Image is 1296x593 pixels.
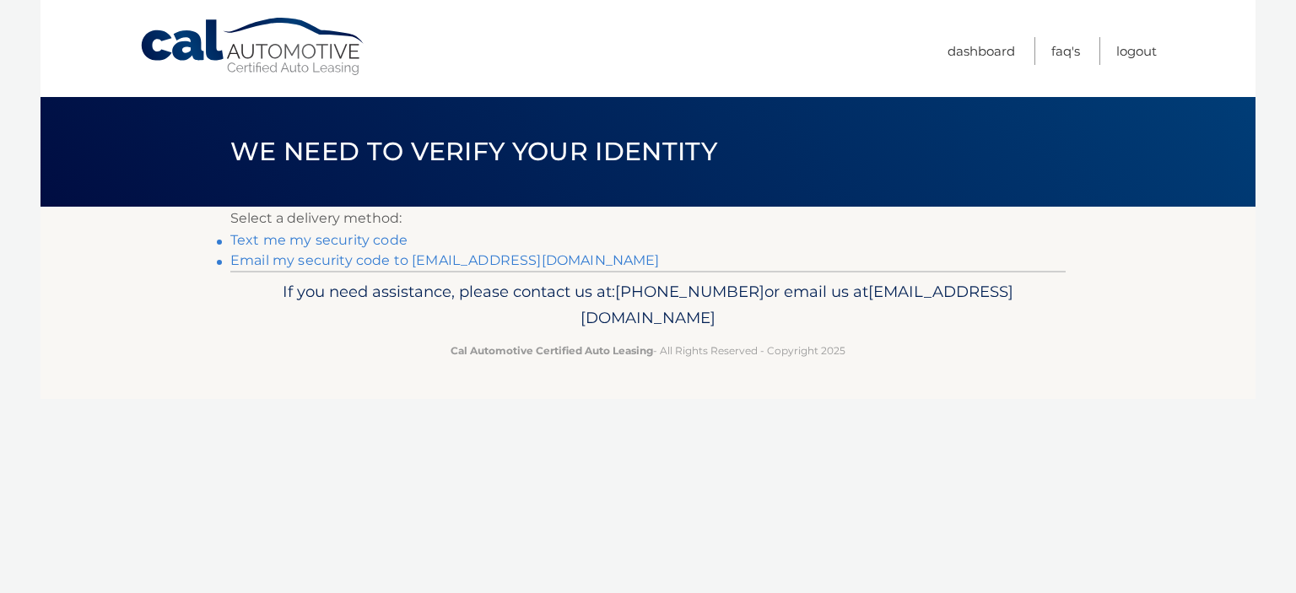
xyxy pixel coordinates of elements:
strong: Cal Automotive Certified Auto Leasing [451,344,653,357]
p: Select a delivery method: [230,207,1066,230]
a: Dashboard [948,37,1015,65]
p: If you need assistance, please contact us at: or email us at [241,278,1055,332]
span: We need to verify your identity [230,136,717,167]
a: Email my security code to [EMAIL_ADDRESS][DOMAIN_NAME] [230,252,660,268]
a: Text me my security code [230,232,408,248]
p: - All Rights Reserved - Copyright 2025 [241,342,1055,359]
a: FAQ's [1051,37,1080,65]
span: [PHONE_NUMBER] [615,282,764,301]
a: Logout [1116,37,1157,65]
a: Cal Automotive [139,17,367,77]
